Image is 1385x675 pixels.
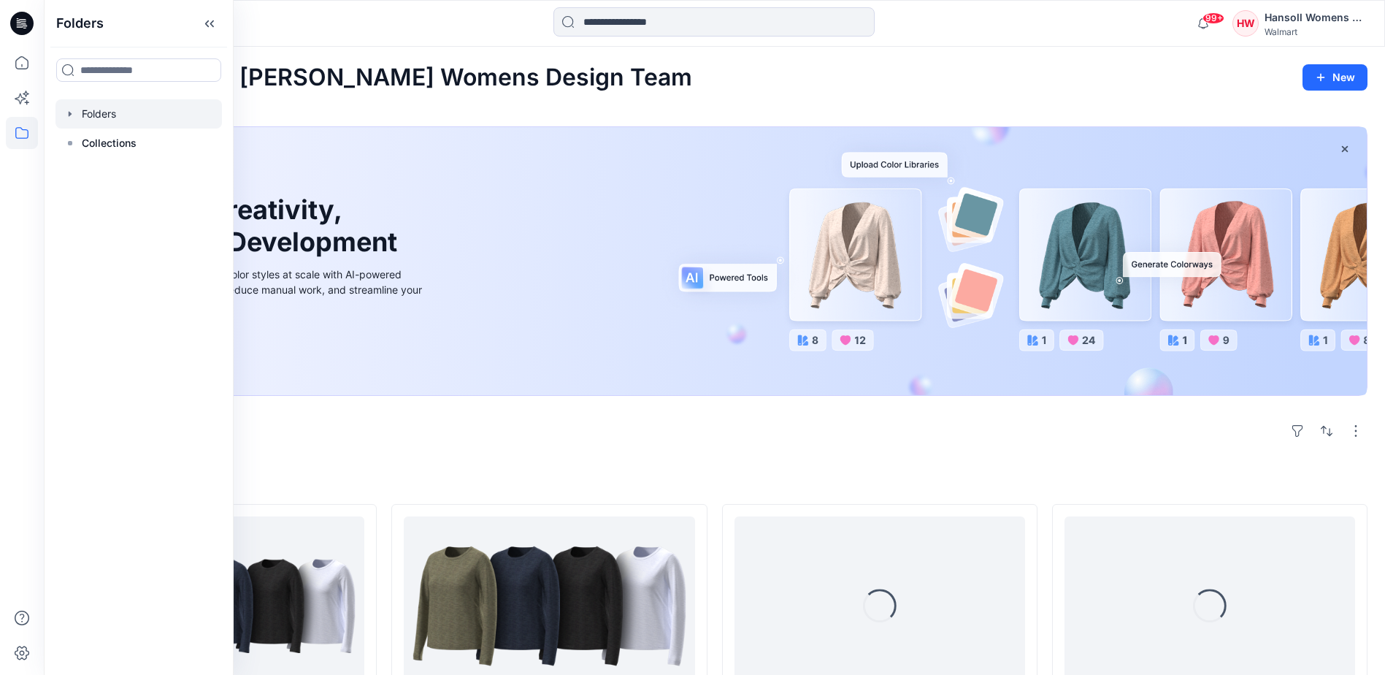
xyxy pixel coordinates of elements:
div: Hansoll Womens Design Team Hansoll [1265,9,1367,26]
h2: Welcome back, [PERSON_NAME] Womens Design Team [61,64,692,91]
h4: Styles [61,472,1367,489]
div: Explore ideas faster and recolor styles at scale with AI-powered tools that boost creativity, red... [97,267,426,313]
a: Discover more [97,330,426,359]
button: New [1302,64,1367,91]
div: Walmart [1265,26,1367,37]
p: Collections [82,134,137,152]
span: 99+ [1202,12,1224,24]
div: HW [1232,10,1259,37]
h1: Unleash Creativity, Speed Up Development [97,194,404,257]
